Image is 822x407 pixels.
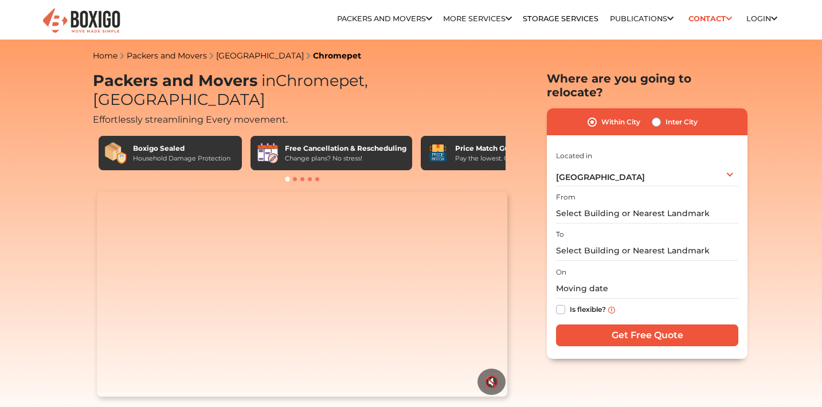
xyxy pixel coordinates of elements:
[133,154,230,163] div: Household Damage Protection
[285,154,406,163] div: Change plans? No stress!
[133,143,230,154] div: Boxigo Sealed
[93,50,118,61] a: Home
[556,151,592,161] label: Located in
[666,115,698,129] label: Inter City
[601,115,640,129] label: Within City
[93,71,368,109] span: Chromepet, [GEOGRAPHIC_DATA]
[285,143,406,154] div: Free Cancellation & Rescheduling
[556,324,738,346] input: Get Free Quote
[93,72,511,109] h1: Packers and Movers
[523,14,598,23] a: Storage Services
[97,191,507,397] video: Your browser does not support the video tag.
[455,154,542,163] div: Pay the lowest. Guaranteed!
[608,307,615,314] img: info
[556,172,645,182] span: [GEOGRAPHIC_DATA]
[41,7,122,35] img: Boxigo
[556,192,576,202] label: From
[443,14,512,23] a: More services
[313,50,361,61] a: Chromepet
[556,203,738,224] input: Select Building or Nearest Landmark
[556,279,738,299] input: Moving date
[337,14,432,23] a: Packers and Movers
[556,241,738,261] input: Select Building or Nearest Landmark
[93,114,288,125] span: Effortlessly streamlining Every movement.
[426,142,449,165] img: Price Match Guarantee
[127,50,207,61] a: Packers and Movers
[556,229,564,240] label: To
[684,10,735,28] a: Contact
[104,142,127,165] img: Boxigo Sealed
[477,369,506,395] button: 🔇
[547,72,747,99] h2: Where are you going to relocate?
[746,14,777,23] a: Login
[261,71,276,90] span: in
[556,267,566,277] label: On
[216,50,304,61] a: [GEOGRAPHIC_DATA]
[610,14,674,23] a: Publications
[570,303,606,315] label: Is flexible?
[256,142,279,165] img: Free Cancellation & Rescheduling
[455,143,542,154] div: Price Match Guarantee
